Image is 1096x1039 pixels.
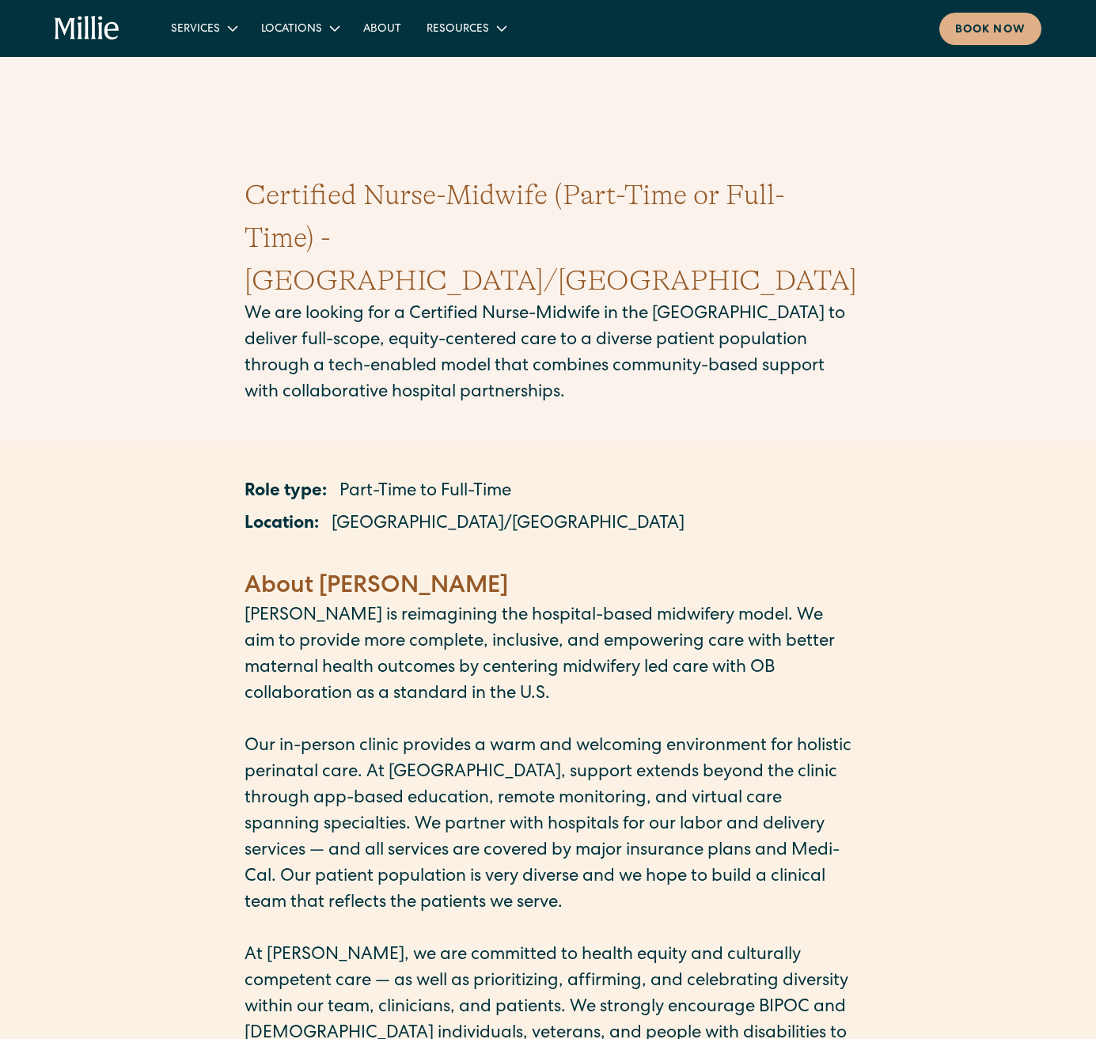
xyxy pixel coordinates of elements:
p: [GEOGRAPHIC_DATA]/[GEOGRAPHIC_DATA] [332,512,685,538]
div: Book now [955,22,1026,39]
a: About [351,15,414,41]
p: Our in-person clinic provides a warm and welcoming environment for holistic perinatal care. At [G... [245,734,852,917]
p: ‍ [245,917,852,943]
h1: Certified Nurse-Midwife (Part-Time or Full-Time) - [GEOGRAPHIC_DATA]/[GEOGRAPHIC_DATA] [245,174,852,302]
div: Services [171,21,220,38]
div: Resources [414,15,518,41]
div: Services [158,15,248,41]
strong: About [PERSON_NAME] [245,575,508,599]
div: Locations [248,15,351,41]
a: home [55,16,119,41]
p: We are looking for a Certified Nurse-Midwife in the [GEOGRAPHIC_DATA] to deliver full-scope, equi... [245,302,852,407]
div: Resources [427,21,489,38]
p: Part-Time to Full-Time [339,480,511,506]
p: [PERSON_NAME] is reimagining the hospital-based midwifery model. We aim to provide more complete,... [245,604,852,708]
a: Book now [939,13,1041,45]
p: ‍ [245,544,852,571]
p: ‍ [245,708,852,734]
p: Location: [245,512,319,538]
div: Locations [261,21,322,38]
p: Role type: [245,480,327,506]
